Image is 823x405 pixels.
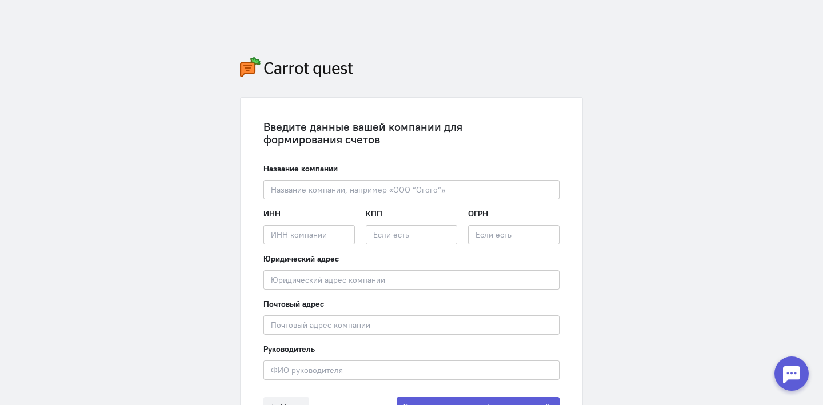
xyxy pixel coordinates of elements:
[263,343,315,355] label: Руководитель
[366,225,457,244] input: Если есть
[468,208,488,219] label: ОГРН
[263,298,324,310] label: Почтовый адрес
[263,315,560,335] input: Почтовый адрес компании
[263,208,281,219] label: ИНН
[263,163,338,174] label: Название компании
[468,225,560,244] input: Если есть
[366,208,382,219] label: КПП
[263,225,355,244] input: ИНН компании
[263,121,560,146] div: Введите данные вашей компании для формирования счетов
[263,253,339,264] label: Юридический адрес
[240,57,353,77] img: carrot-quest-logo.svg
[263,360,560,380] input: ФИО руководителя
[263,270,560,290] input: Юридический адрес компании
[263,180,560,199] input: Название компании, например «ООО “Огого“»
